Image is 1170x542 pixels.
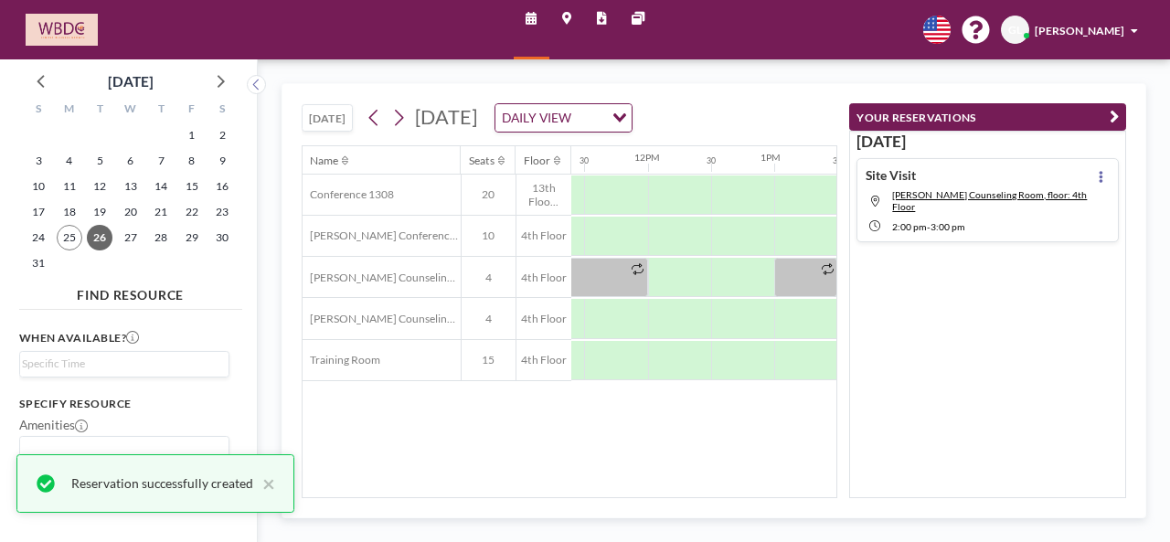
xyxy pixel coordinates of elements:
[26,14,98,46] img: organization-logo
[22,356,218,373] input: Search for option
[849,103,1126,132] button: YOUR RESERVATIONS
[22,441,218,462] input: Search for option
[1035,24,1124,37] span: [PERSON_NAME]
[892,221,927,232] span: 2:00 PM
[19,397,229,410] h3: Specify resource
[580,156,589,166] div: 30
[176,99,207,122] div: F
[148,199,174,225] span: Thursday, August 21, 2025
[415,105,477,129] span: [DATE]
[179,199,205,225] span: Friday, August 22, 2025
[303,187,395,201] span: Conference 1308
[516,271,572,284] span: 4th Floor
[54,99,84,122] div: M
[57,225,82,250] span: Monday, August 25, 2025
[499,108,575,129] span: DAILY VIEW
[148,148,174,174] span: Thursday, August 7, 2025
[118,225,144,250] span: Wednesday, August 27, 2025
[57,199,82,225] span: Monday, August 18, 2025
[462,228,516,242] span: 10
[856,132,1119,152] h3: [DATE]
[462,271,516,284] span: 4
[462,187,516,201] span: 20
[927,221,931,232] span: -
[179,122,205,148] span: Friday, August 1, 2025
[57,148,82,174] span: Monday, August 4, 2025
[707,156,716,166] div: 30
[115,99,145,122] div: W
[760,152,781,164] div: 1PM
[524,154,550,167] div: Floor
[495,104,632,133] div: Search for option
[179,174,205,199] span: Friday, August 15, 2025
[148,225,174,250] span: Thursday, August 28, 2025
[462,312,516,325] span: 4
[26,225,51,250] span: Sunday, August 24, 2025
[516,228,572,242] span: 4th Floor
[253,473,275,494] button: close
[24,99,54,122] div: S
[1008,23,1022,37] span: GL
[20,352,229,377] div: Search for option
[146,99,176,122] div: T
[19,417,88,432] label: Amenities
[26,250,51,276] span: Sunday, August 31, 2025
[469,154,495,167] div: Seats
[634,152,660,164] div: 12PM
[209,148,235,174] span: Saturday, August 9, 2025
[209,225,235,250] span: Saturday, August 30, 2025
[57,174,82,199] span: Monday, August 11, 2025
[71,473,253,494] div: Reservation successfully created
[303,353,381,367] span: Training Room
[118,148,144,174] span: Wednesday, August 6, 2025
[516,181,572,208] span: 13th Floo...
[148,174,174,199] span: Thursday, August 14, 2025
[516,312,572,325] span: 4th Floor
[303,312,461,325] span: [PERSON_NAME] Counseling Room
[516,353,572,367] span: 4th Floor
[87,148,112,174] span: Tuesday, August 5, 2025
[19,281,242,303] h4: FIND RESOURCE
[931,221,965,232] span: 3:00 PM
[26,148,51,174] span: Sunday, August 3, 2025
[87,174,112,199] span: Tuesday, August 12, 2025
[833,156,842,166] div: 30
[207,99,237,122] div: S
[85,99,115,122] div: T
[87,199,112,225] span: Tuesday, August 19, 2025
[462,353,516,367] span: 15
[209,199,235,225] span: Saturday, August 23, 2025
[26,174,51,199] span: Sunday, August 10, 2025
[866,167,916,183] h4: Site Visit
[108,69,154,94] div: [DATE]
[577,108,602,129] input: Search for option
[26,199,51,225] span: Sunday, August 17, 2025
[209,174,235,199] span: Saturday, August 16, 2025
[303,271,461,284] span: [PERSON_NAME] Counseling Room
[20,437,229,465] div: Search for option
[209,122,235,148] span: Saturday, August 2, 2025
[118,174,144,199] span: Wednesday, August 13, 2025
[892,189,1087,212] span: McHugh Counseling Room, floor: 4th Floor
[87,225,112,250] span: Tuesday, August 26, 2025
[303,228,461,242] span: [PERSON_NAME] Conference Room
[118,199,144,225] span: Wednesday, August 20, 2025
[310,154,338,167] div: Name
[179,225,205,250] span: Friday, August 29, 2025
[179,148,205,174] span: Friday, August 8, 2025
[302,104,353,133] button: [DATE]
